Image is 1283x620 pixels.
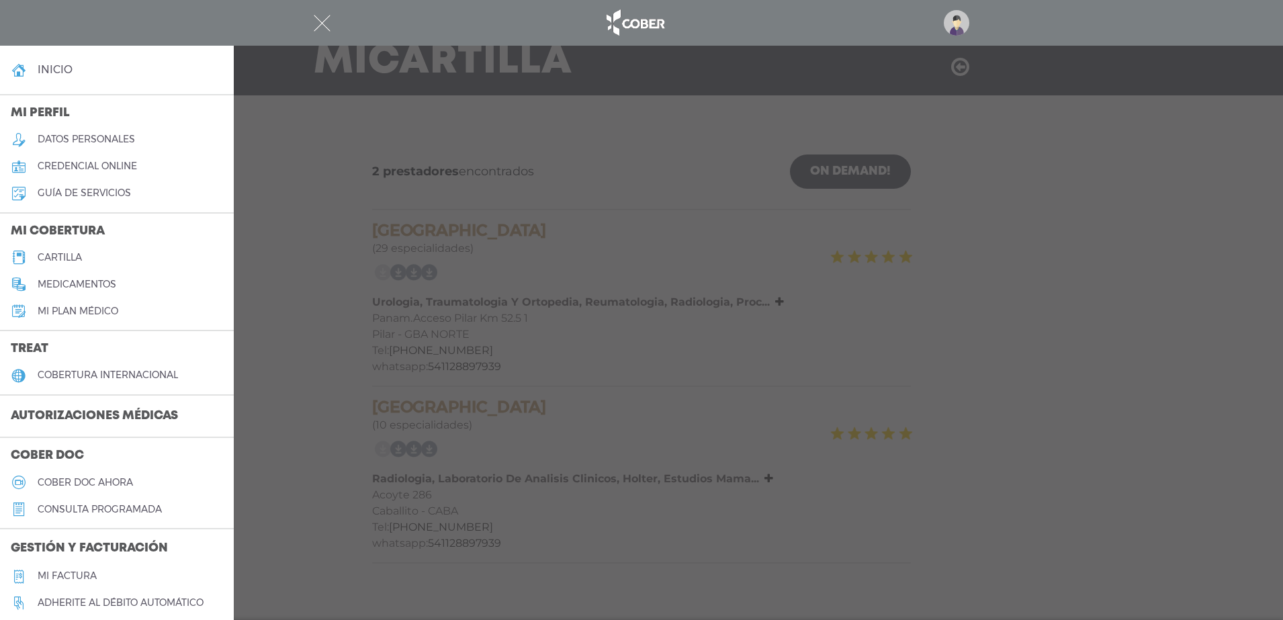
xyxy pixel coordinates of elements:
[38,252,82,263] h5: cartilla
[38,63,73,76] h4: inicio
[314,15,330,32] img: Cober_menu-close-white.svg
[38,187,131,199] h5: guía de servicios
[38,477,133,488] h5: Cober doc ahora
[38,279,116,290] h5: medicamentos
[38,134,135,145] h5: datos personales
[38,161,137,172] h5: credencial online
[944,10,969,36] img: profile-placeholder.svg
[599,7,670,39] img: logo_cober_home-white.png
[38,597,204,609] h5: Adherite al débito automático
[38,369,178,381] h5: cobertura internacional
[38,570,97,582] h5: Mi factura
[38,504,162,515] h5: consulta programada
[38,306,118,317] h5: Mi plan médico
